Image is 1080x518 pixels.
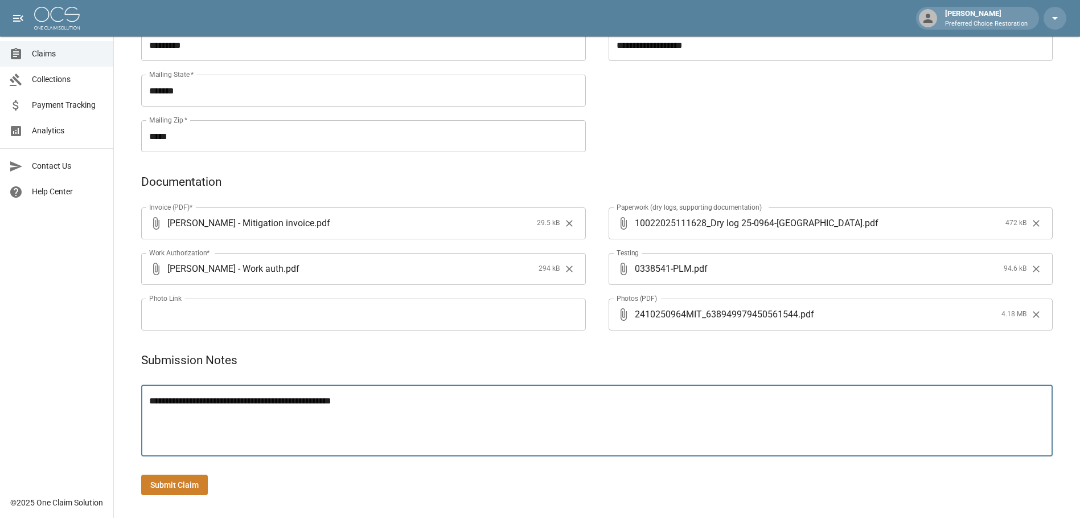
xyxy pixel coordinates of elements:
[7,7,30,30] button: open drawer
[1005,218,1026,229] span: 472 kB
[1028,306,1045,323] button: Clear
[617,202,762,212] label: Paperwork (dry logs, supporting documentation)
[34,7,80,30] img: ocs-logo-white-transparent.png
[149,70,194,79] label: Mailing State
[167,217,314,230] span: [PERSON_NAME] - Mitigation invoice
[1028,260,1045,278] button: Clear
[314,217,330,230] span: . pdf
[32,99,104,111] span: Payment Tracking
[32,125,104,137] span: Analytics
[141,475,208,496] button: Submit Claim
[941,8,1032,28] div: [PERSON_NAME]
[798,308,814,321] span: . pdf
[32,186,104,198] span: Help Center
[32,48,104,60] span: Claims
[539,263,560,275] span: 294 kB
[945,19,1028,29] p: Preferred Choice Restoration
[1004,263,1026,275] span: 94.6 kB
[149,202,193,212] label: Invoice (PDF)*
[561,215,578,232] button: Clear
[32,160,104,172] span: Contact Us
[149,115,188,125] label: Mailing Zip
[617,293,657,303] label: Photos (PDF)
[617,248,639,258] label: Testing
[537,218,560,229] span: 29.5 kB
[167,262,284,275] span: [PERSON_NAME] - Work auth
[561,260,578,278] button: Clear
[692,262,708,275] span: . pdf
[635,217,863,230] span: 10022025111628_Dry log 25-0964-[GEOGRAPHIC_DATA]
[149,248,210,258] label: Work Authorization*
[32,74,104,85] span: Collections
[635,262,692,275] span: 0338541-PLM
[1028,215,1045,232] button: Clear
[635,308,798,321] span: 2410250964MIT_638949979450561544
[284,262,299,275] span: . pdf
[863,217,878,230] span: . pdf
[10,497,103,508] div: © 2025 One Claim Solution
[1001,309,1026,320] span: 4.18 MB
[149,293,182,303] label: Photo Link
